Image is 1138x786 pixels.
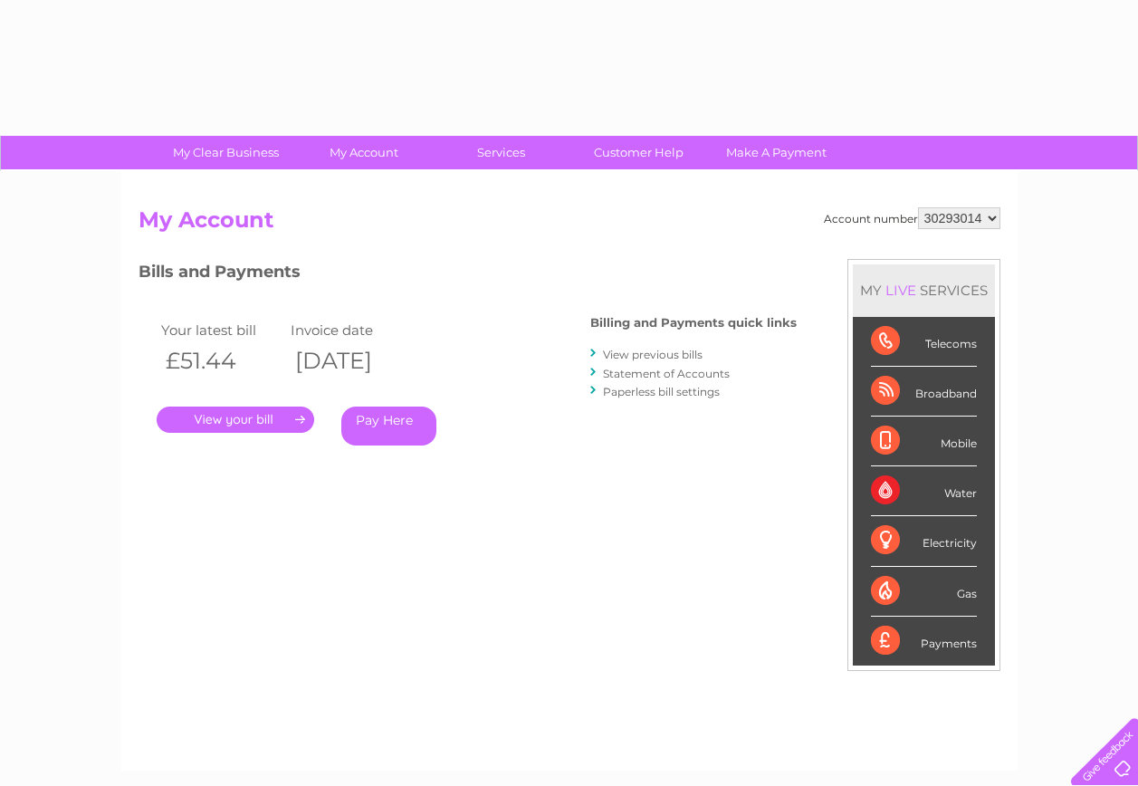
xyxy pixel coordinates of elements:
a: My Clear Business [151,136,301,169]
div: Gas [871,567,977,617]
a: Pay Here [341,407,436,446]
h4: Billing and Payments quick links [590,316,797,330]
a: View previous bills [603,348,703,361]
th: [DATE] [286,342,416,379]
div: Water [871,466,977,516]
a: Paperless bill settings [603,385,720,398]
h3: Bills and Payments [139,259,797,291]
div: Telecoms [871,317,977,367]
a: Customer Help [564,136,713,169]
h2: My Account [139,207,1000,242]
div: Account number [824,207,1000,229]
td: Invoice date [286,318,416,342]
a: . [157,407,314,433]
th: £51.44 [157,342,287,379]
a: Make A Payment [702,136,851,169]
div: LIVE [882,282,920,299]
div: Electricity [871,516,977,566]
div: Mobile [871,417,977,466]
a: Services [426,136,576,169]
a: Statement of Accounts [603,367,730,380]
div: MY SERVICES [853,264,995,316]
td: Your latest bill [157,318,287,342]
div: Payments [871,617,977,666]
a: My Account [289,136,438,169]
div: Broadband [871,367,977,417]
